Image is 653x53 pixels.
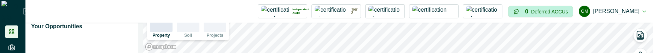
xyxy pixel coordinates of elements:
[531,9,568,14] p: Deferred ACCUs
[206,33,223,37] p: Projects
[368,6,402,17] img: certification logo
[525,9,528,14] p: 0
[466,6,499,17] img: certification logo
[258,4,307,18] button: certification logoIndependent Audit
[184,33,192,37] p: Soil
[152,33,170,37] p: Property
[1,1,23,22] img: Logo
[315,6,348,17] img: certification logo
[579,3,646,20] button: Gayathri Menakath[PERSON_NAME]
[31,22,82,31] p: Your Opportunities
[261,6,290,17] img: certification logo
[145,43,176,51] a: Mapbox logo
[412,6,455,17] img: certification logo
[292,8,309,15] p: Independent Audit
[351,8,358,15] p: Tier 2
